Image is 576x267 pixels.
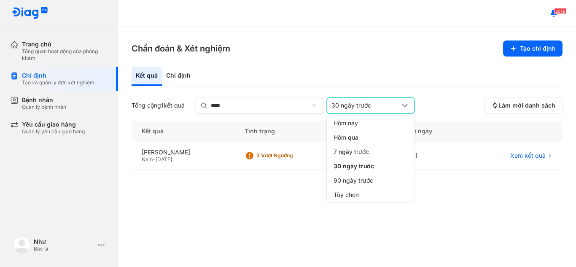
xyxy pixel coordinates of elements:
[161,102,164,109] span: 1
[22,79,94,86] div: Tạo và quản lý đơn xét nghiệm
[132,43,230,54] h3: Chẩn đoán & Xét nghiệm
[331,102,400,109] div: 30 ngày trước
[142,156,153,162] span: Nam
[22,128,85,135] div: Quản lý yêu cầu giao hàng
[22,121,85,128] div: Yêu cầu giao hàng
[132,121,234,142] div: Kết quả
[22,72,94,79] div: Chỉ định
[156,156,172,162] span: [DATE]
[498,102,555,109] span: Làm mới danh sách
[22,40,108,48] div: Trang chủ
[162,67,195,86] div: Chỉ định
[334,162,374,170] span: 30 ngày trước
[153,156,156,162] span: -
[510,152,546,159] span: Xem kết quả
[234,121,388,142] div: Tình trạng
[334,148,369,156] span: 7 ngày trước
[554,8,567,14] span: 2058
[334,119,358,127] span: Hôm nay
[22,104,66,111] div: Quản lý bệnh nhân
[334,191,359,199] span: Tùy chọn
[334,177,373,184] span: 90 ngày trước
[13,237,30,254] img: logo
[132,67,162,86] div: Kết quả
[388,142,469,170] div: [DATE]
[334,134,358,141] span: Hôm qua
[34,245,94,252] div: Bác sĩ
[256,152,324,159] div: 3 Vượt ngưỡng
[132,102,185,109] div: Tổng cộng kết quả
[34,238,94,245] div: Như
[388,121,469,142] div: Có KQ ngày
[22,48,108,62] div: Tổng quan hoạt động của phòng khám
[22,96,66,104] div: Bệnh nhân
[503,40,563,57] button: Tạo chỉ định
[484,97,563,114] button: Làm mới danh sách
[142,148,224,156] div: [PERSON_NAME]
[12,7,48,20] img: logo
